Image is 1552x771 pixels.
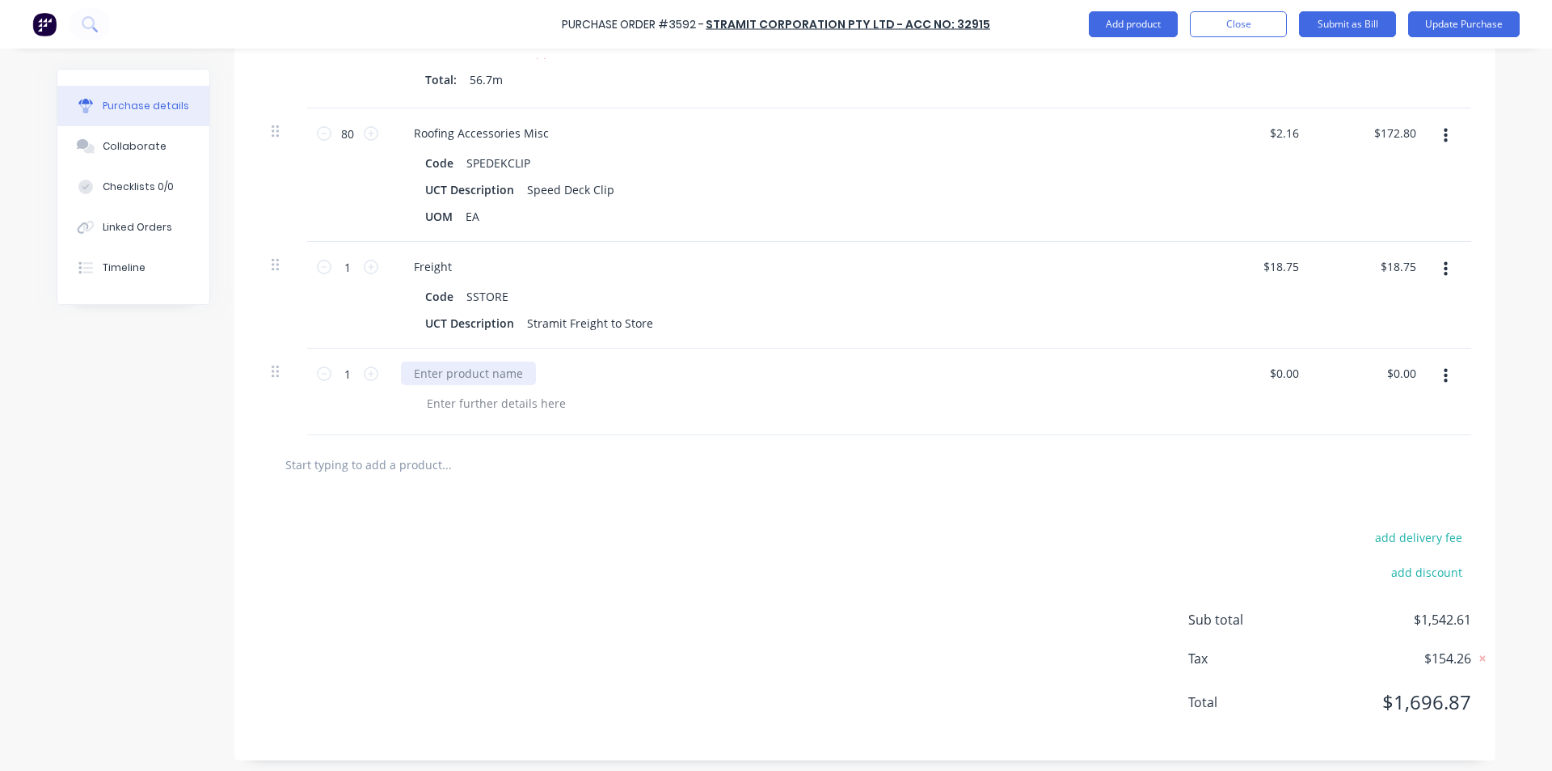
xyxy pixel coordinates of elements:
span: Sub total [1188,610,1309,629]
div: UCT Description [419,311,521,335]
div: Stramit Freight to Store [521,311,660,335]
div: UOM [419,205,459,228]
div: Speed Deck Clip [521,178,621,201]
button: Checklists 0/0 [57,167,209,207]
span: $1,542.61 [1309,610,1471,629]
div: Code [419,285,460,308]
span: Tax [1188,649,1309,668]
button: Add product [1089,11,1178,37]
button: Close [1190,11,1287,37]
button: Update Purchase [1408,11,1520,37]
button: add delivery fee [1365,527,1471,548]
a: Stramit Corporation Pty Ltd - Acc No: 32915 [706,16,990,32]
div: SPEDEKCLIP [460,151,537,175]
div: SSTORE [460,285,515,308]
span: Total [1188,693,1309,712]
div: Code [419,151,460,175]
button: Collaborate [57,126,209,167]
div: Linked Orders [103,220,172,235]
img: Factory [32,12,57,36]
div: EA [459,205,486,228]
div: Timeline [103,261,145,275]
span: Total: [425,71,457,88]
span: $154.26 [1309,649,1471,668]
button: add discount [1381,561,1471,582]
div: Purchase details [103,99,189,113]
div: Collaborate [103,139,167,154]
button: Purchase details [57,86,209,126]
button: Linked Orders [57,207,209,248]
div: UCT Description [419,178,521,201]
div: Roofing Accessories Misc [401,121,562,145]
div: Purchase Order #3592 - [562,16,704,33]
input: Start typing to add a product... [285,448,608,481]
div: Freight [401,255,465,278]
div: Checklists 0/0 [103,180,174,194]
span: 56.7m [470,71,503,88]
button: Timeline [57,248,209,288]
button: Submit as Bill [1299,11,1396,37]
span: $1,696.87 [1309,688,1471,717]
